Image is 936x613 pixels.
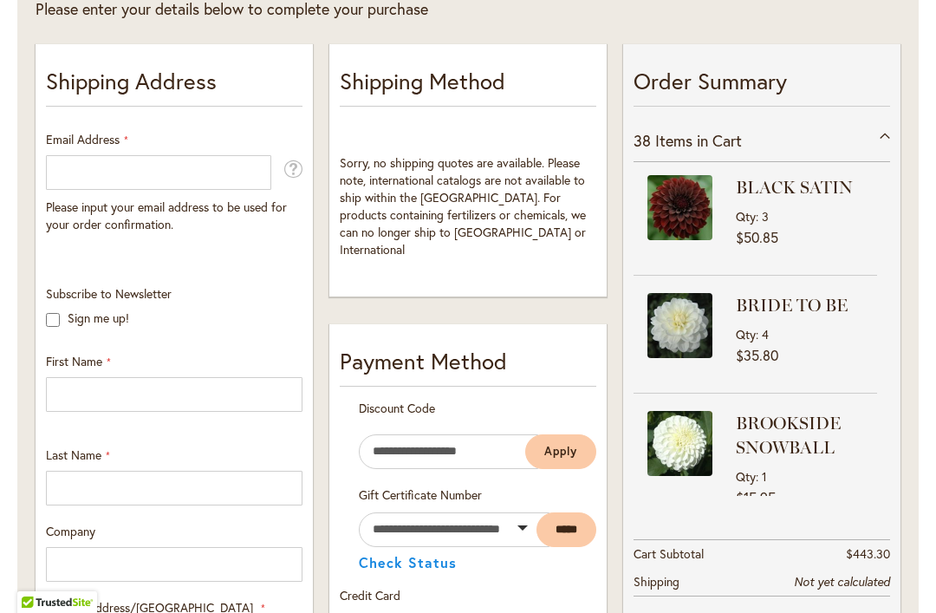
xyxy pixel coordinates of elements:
span: Items in Cart [655,130,742,151]
span: $15.95 [736,488,776,506]
span: Qty [736,326,756,342]
span: Not yet calculated [794,574,890,590]
span: Gift Certificate Number [359,486,482,503]
p: Shipping Address [46,65,302,107]
div: Payment Method [340,345,596,387]
span: Subscribe to Newsletter [46,285,172,302]
span: First Name [46,353,102,369]
span: Last Name [46,447,101,463]
img: BRIDE TO BE [647,293,712,358]
span: 38 [634,130,651,151]
strong: BRIDE TO BE [736,293,873,317]
span: $50.85 [736,228,778,246]
span: $443.30 [846,545,890,562]
span: Company [46,523,95,539]
span: Discount Code [359,400,435,416]
span: Sorry, no shipping quotes are available. Please note, international catalogs are not available to... [340,154,586,258]
span: Please input your email address to be used for your order confirmation. [46,199,287,232]
span: Qty [736,468,756,485]
button: Check Status [359,556,457,570]
iframe: Launch Accessibility Center [13,551,62,600]
span: Shipping [634,573,679,590]
span: 3 [762,208,769,225]
img: BROOKSIDE SNOWBALL [647,411,712,476]
p: Shipping Method [340,65,596,107]
button: Apply [525,434,596,469]
span: Credit Card [340,587,400,603]
span: 4 [762,326,769,342]
strong: BROOKSIDE SNOWBALL [736,411,873,460]
label: Sign me up! [68,310,129,326]
strong: BLACK SATIN [736,175,873,199]
img: BLACK SATIN [647,175,712,240]
span: Apply [544,444,577,459]
span: Email Address [46,131,120,147]
span: Qty [736,208,756,225]
p: Order Summary [634,65,890,107]
span: 1 [762,468,767,485]
th: Cart Subtotal [634,539,751,568]
span: $35.80 [736,346,778,364]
